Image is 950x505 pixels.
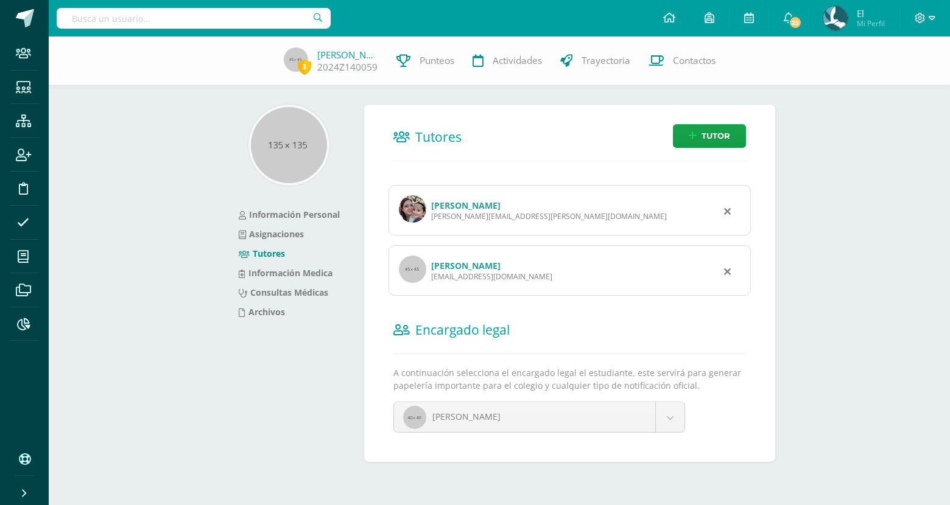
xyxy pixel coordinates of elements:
a: Punteos [387,37,463,85]
a: Trayectoria [551,37,639,85]
img: 135x135 [251,107,327,183]
span: Mi Perfil [857,18,885,29]
span: El [857,7,885,19]
span: [PERSON_NAME] [432,411,501,422]
img: 40x40 [403,406,426,429]
a: Tutores [239,248,285,259]
a: Información Personal [239,209,340,220]
a: Información Medica [239,267,332,279]
input: Busca un usuario... [57,8,331,29]
div: Remover [724,203,731,218]
a: Asignaciones [239,228,304,240]
img: profile image [399,256,426,283]
span: 3 [298,59,311,74]
a: [PERSON_NAME] [317,49,378,61]
span: Actividades [493,54,542,67]
p: A continuación selecciona el encargado legal el estudiante, este servirá para generar papelería i... [393,366,746,392]
a: [PERSON_NAME] [394,402,685,432]
span: Encargado legal [415,321,510,338]
span: Contactos [673,54,716,67]
span: Punteos [420,54,454,67]
a: Archivos [239,306,285,318]
span: Tutores [415,128,462,145]
div: [EMAIL_ADDRESS][DOMAIN_NAME] [431,271,552,282]
div: [PERSON_NAME][EMAIL_ADDRESS][PERSON_NAME][DOMAIN_NAME] [431,211,667,221]
span: Trayectoria [582,54,630,67]
img: aadb2f206acb1495beb7d464887e2f8d.png [823,6,848,30]
a: [PERSON_NAME] [431,200,501,211]
span: 25 [789,16,802,29]
a: [PERSON_NAME] [431,260,501,271]
a: 2024Z140059 [317,61,378,74]
a: Tutor [673,124,746,148]
span: Tutor [702,125,730,147]
a: Contactos [639,37,725,85]
img: 45x45 [284,47,308,72]
a: Consultas Médicas [239,287,328,298]
a: Actividades [463,37,551,85]
div: Remover [724,263,731,278]
img: profile image [399,195,426,223]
